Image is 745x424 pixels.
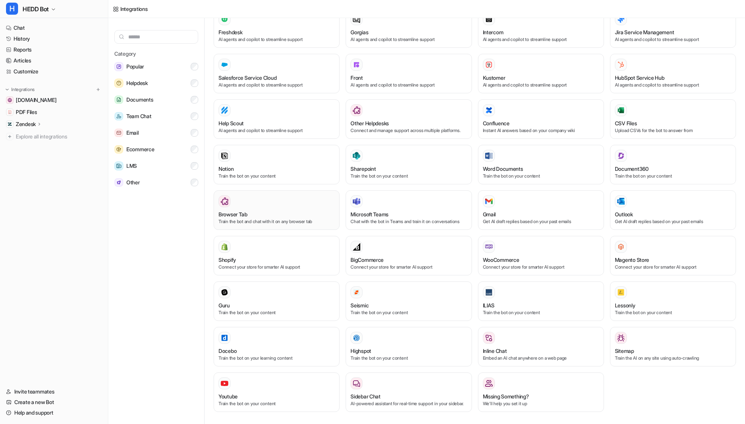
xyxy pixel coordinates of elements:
p: Train the bot on your content [615,309,731,316]
button: Document360Document360Train the bot on your content [610,145,736,184]
a: hedd.audio[DOMAIN_NAME] [3,95,105,105]
p: Upload CSVs for the bot to answer from [615,127,731,134]
img: Salesforce Service Cloud [221,61,228,68]
img: Shopify [221,243,228,251]
button: GorgiasAI agents and copilot to streamline support [346,8,472,48]
p: Chat with the bot in Teams and train it on conversations [350,218,467,225]
h3: Other Helpdesks [350,119,389,127]
span: Explore all integrations [16,131,102,143]
span: Popular [126,62,144,71]
h3: Document360 [615,165,649,173]
button: SharepointSharepointTrain the bot on your content [346,145,472,184]
img: Other [114,178,123,187]
p: Connect your store for smarter AI support [218,264,335,271]
p: Train the AI on any site using auto-crawling [615,355,731,362]
button: Microsoft TeamsMicrosoft TeamsChat with the bot in Teams and train it on conversations [346,190,472,230]
p: AI agents and copilot to streamline support [615,36,731,43]
img: Kustomer [485,61,493,68]
img: Seismic [353,289,360,296]
button: PopularPopular [114,59,198,74]
p: AI-powered assistant for real-time support in your sidebar. [350,400,467,407]
img: Popular [114,62,123,71]
img: Notion [221,152,228,160]
span: PDF Files [16,108,37,116]
h3: Lessonly [615,301,636,309]
button: Sidebar ChatAI-powered assistant for real-time support in your sidebar. [346,372,472,412]
img: Ecommerce [114,145,123,154]
h3: Gmail [483,210,496,218]
button: BigCommerceBigCommerceConnect your store for smarter AI support [346,236,472,275]
img: menu_add.svg [96,87,101,92]
h3: Notion [218,165,234,173]
a: History [3,33,105,44]
img: Email [114,129,123,137]
button: Browser TabBrowser TabTrain the bot and chat with it on any browser tab [214,190,340,230]
h3: Inline Chat [483,347,507,355]
a: PDF FilesPDF Files [3,107,105,117]
p: Train the bot on your content [218,173,335,179]
img: expand menu [5,87,10,92]
button: ShopifyShopifyConnect your store for smarter AI support [214,236,340,275]
p: AI agents and copilot to streamline support [218,82,335,88]
a: Reports [3,44,105,55]
h3: Freshdesk [218,28,242,36]
span: Other [126,178,140,187]
h3: Missing Something? [483,392,529,400]
h3: Salesforce Service Cloud [218,74,276,82]
img: LMS [114,161,123,170]
a: Integrations [113,5,148,13]
img: PDF Files [8,110,12,114]
h3: Gorgias [350,28,368,36]
button: OtherOther [114,175,198,190]
img: Documents [114,96,123,104]
h3: Intercom [483,28,504,36]
h3: Jira Service Management [615,28,674,36]
img: Missing Something? [485,380,493,387]
h3: Kustomer [483,74,505,82]
img: Confluence [485,106,493,114]
button: Missing Something?Missing Something?We’ll help you set it up [478,372,604,412]
button: ILIASILIASTrain the bot on your content [478,281,604,321]
button: EmailEmail [114,125,198,140]
h3: BigCommerce [350,256,384,264]
button: Word DocumentsWord DocumentsTrain the bot on your content [478,145,604,184]
h3: Sharepoint [350,165,376,173]
img: Highspot [353,334,360,342]
p: AI agents and copilot to streamline support [483,36,599,43]
img: ILIAS [485,289,493,296]
button: LMSLMS [114,158,198,173]
h3: Microsoft Teams [350,210,388,218]
span: Helpdesk [126,79,148,88]
p: Get AI draft replies based on your past emails [483,218,599,225]
h3: WooCommerce [483,256,519,264]
h5: Category [114,50,198,58]
button: DoceboDoceboTrain the bot on your learning content [214,327,340,366]
button: SitemapSitemapTrain the AI on any site using auto-crawling [610,327,736,366]
button: SeismicSeismicTrain the bot on your content [346,281,472,321]
button: KustomerKustomerAI agents and copilot to streamline support [478,54,604,93]
h3: Youtube [218,392,238,400]
button: IntercomAI agents and copilot to streamline support [478,8,604,48]
img: Microsoft Teams [353,198,360,205]
a: Invite teammates [3,386,105,397]
p: Zendesk [16,120,36,128]
span: [DOMAIN_NAME] [16,96,56,104]
button: Other HelpdesksOther HelpdesksConnect and manage support across multiple platforms. [346,99,472,139]
h3: Guru [218,301,230,309]
p: AI agents and copilot to streamline support [615,82,731,88]
img: Lessonly [617,289,625,296]
p: Train the bot on your learning content [218,355,335,362]
img: Document360 [617,152,625,160]
img: Word Documents [485,152,493,160]
h3: CSV Files [615,119,637,127]
p: Train the bot on your content [350,173,467,179]
h3: Highspot [350,347,371,355]
a: Help and support [3,407,105,418]
button: GmailGmailGet AI draft replies based on your past emails [478,190,604,230]
h3: Docebo [218,347,237,355]
img: Gmail [485,198,493,204]
button: Magento StoreMagento StoreConnect your store for smarter AI support [610,236,736,275]
button: Jira Service ManagementAI agents and copilot to streamline support [610,8,736,48]
button: HighspotHighspotTrain the bot on your content [346,327,472,366]
button: CSV FilesCSV FilesUpload CSVs for the bot to answer from [610,99,736,139]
